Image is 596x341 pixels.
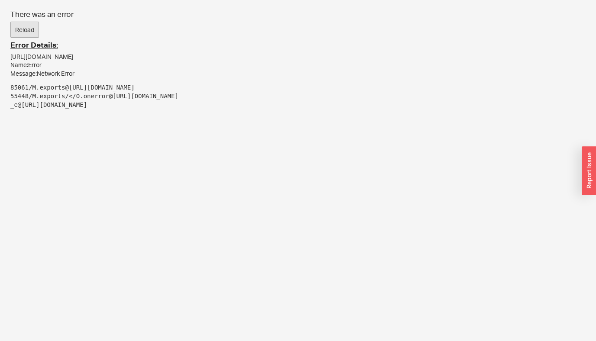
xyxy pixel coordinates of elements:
[10,61,586,69] div: Name: Error
[10,22,39,38] button: Reload
[10,52,586,61] div: [URL][DOMAIN_NAME]
[10,41,586,49] h3: Error Details:
[10,10,586,18] h3: There was an error
[10,84,586,109] pre: 85061/M.exports@[URL][DOMAIN_NAME] 55448/M.exports/</O.onerror@[URL][DOMAIN_NAME] _e@[URL][DOMAIN...
[10,69,586,78] div: Message: Network Error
